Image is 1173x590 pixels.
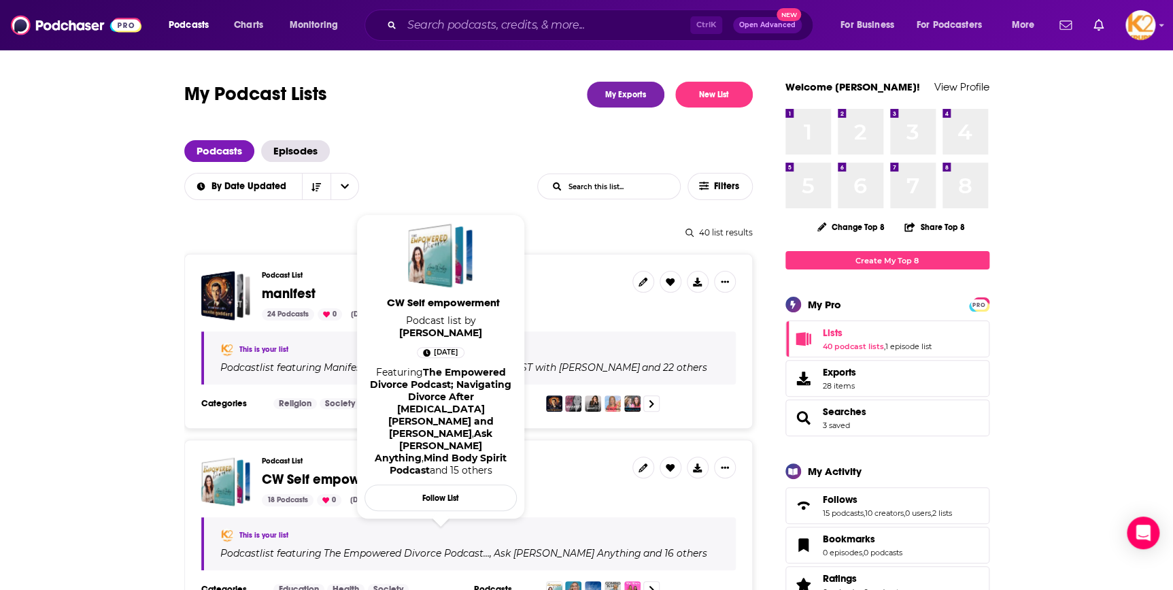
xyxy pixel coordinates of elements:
a: Lists [790,329,817,348]
span: Follows [785,487,989,524]
a: manifest [262,286,316,301]
span: PRO [971,299,987,310]
h3: Podcast List [262,457,622,465]
span: , [862,548,864,557]
img: Think, Believe and Manifest Show [605,395,621,412]
button: open menu [908,14,1002,36]
h4: The Empowered Divorce Podcast… [324,548,490,559]
span: Exports [823,366,856,378]
a: Show notifications dropdown [1088,14,1109,37]
button: open menu [184,182,302,191]
img: Manifest It Now a Law of Attraction Show [624,395,641,412]
a: Heidi Krupp [399,327,482,339]
a: CW Self empowerment [367,296,520,314]
span: Follows [823,493,857,506]
div: [DATE] [345,494,377,506]
span: , [864,508,865,518]
span: Ctrl K [690,16,722,34]
img: Just F*cking Manifest It [585,395,601,412]
span: CW Self empowerment [262,471,404,488]
a: CW Self empowerment [201,457,251,506]
div: 0 [317,494,341,506]
a: Bookmarks [823,533,902,545]
a: My Exports [587,82,664,108]
img: Heidi Krupp [220,342,234,356]
button: open menu [280,14,356,36]
span: More [1011,16,1034,35]
a: Ratings [823,572,902,585]
button: Open AdvancedNew [733,17,802,33]
span: Monitoring [290,16,338,35]
a: 0 episodes [823,548,862,557]
button: Change Top 8 [809,218,894,235]
span: For Podcasters [917,16,982,35]
a: Manifest with [PERSON_NAME]… [322,362,479,373]
a: Society [320,398,360,409]
a: Follows [790,496,817,515]
a: Episodes [261,140,330,162]
span: CW Self empowerment [367,296,520,309]
span: manifest [262,285,316,302]
span: , [490,547,492,559]
h4: MANIFEST with [PERSON_NAME] [483,362,640,373]
span: Podcasts [169,16,209,35]
a: 10 creators [865,508,904,518]
span: Lists [785,321,989,357]
a: Charts [225,14,271,36]
h2: Choose List sort [184,173,359,200]
a: Searches [823,406,866,418]
input: Search podcasts, credits, & more... [402,14,690,36]
span: Open Advanced [739,22,796,29]
a: Follows [823,493,952,506]
a: Mind Body Spirit Podcast [390,452,507,476]
img: MANIFEST with Sarah Prout [565,395,581,412]
div: Podcast list featuring [220,547,719,559]
a: Ask Kati Anything [375,427,492,464]
span: Ratings [823,572,857,585]
img: Heidi Krupp [220,528,234,542]
a: 2 lists [932,508,952,518]
img: Manifest with Neville Goddard • Manifestation Lectures on the Law of Assumption [546,395,562,412]
p: and 22 others [642,361,707,374]
div: 18 Podcasts [262,494,313,506]
span: manifest [201,271,251,321]
span: Bookmarks [823,533,875,545]
a: 40 podcast lists [823,342,884,351]
a: Exports [785,360,989,397]
div: Podcast list featuring [220,361,719,374]
span: [DATE] [434,346,458,359]
span: By Date Updated [211,182,291,191]
a: Create My Top 8 [785,251,989,269]
span: , [472,427,474,440]
a: This is your list [239,531,288,540]
a: CW Self empowerment [408,223,473,288]
a: 5 days ago [417,347,464,358]
div: 40 list results [184,227,753,237]
span: Podcasts [184,140,254,162]
a: Welcome [PERSON_NAME]! [785,80,920,93]
div: 0 [318,308,342,321]
a: View Profile [934,80,989,93]
a: CW Self empowerment [262,472,404,487]
h3: Podcast List [262,271,622,280]
span: Filters [714,182,741,191]
a: 15 podcasts [823,508,864,518]
span: Logged in as K2Krupp [1125,10,1155,40]
div: My Activity [808,465,862,478]
span: , [931,508,932,518]
h1: My Podcast Lists [184,82,327,108]
span: , [904,508,905,518]
p: and 16 others [643,547,707,559]
a: This is your list [239,345,288,354]
button: open menu [159,14,226,36]
span: Exports [790,369,817,388]
a: Religion [273,398,317,409]
a: 0 podcasts [864,548,902,557]
span: For Business [840,16,894,35]
img: Podchaser - Follow, Share and Rate Podcasts [11,12,141,38]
